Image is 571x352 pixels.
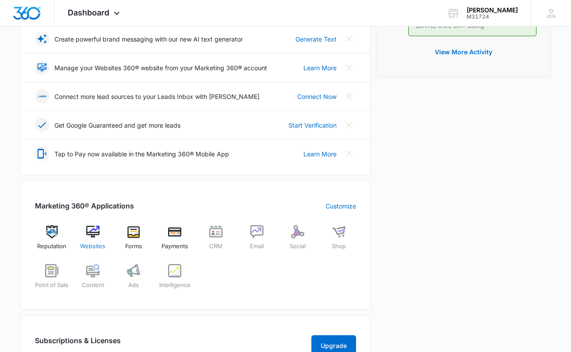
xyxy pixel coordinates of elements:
[342,147,356,161] button: Close
[76,225,110,257] a: Websites
[322,225,356,257] a: Shop
[295,34,337,44] a: Generate Text
[54,121,180,130] p: Get Google Guaranteed and get more leads
[54,34,243,44] p: Create powerful brand messaging with our new AI text generator
[250,242,264,251] span: Email
[128,281,139,290] span: Ads
[416,23,529,29] p: [DATE] 6:01 am • Billing
[35,225,69,257] a: Reputation
[303,149,337,159] a: Learn More
[342,61,356,75] button: Close
[288,121,337,130] a: Start Verification
[117,225,151,257] a: Forms
[161,242,188,251] span: Payments
[332,242,346,251] span: Shop
[117,264,151,296] a: Ads
[209,242,222,251] span: CRM
[467,14,518,20] div: account id
[240,225,274,257] a: Email
[80,242,105,251] span: Websites
[35,281,69,290] span: Point of Sale
[303,63,337,72] a: Learn More
[54,63,267,72] p: Manage your Websites 360® website from your Marketing 360® account
[426,42,501,63] button: View More Activity
[82,281,104,290] span: Content
[54,92,260,101] p: Connect more lead sources to your Leads Inbox with [PERSON_NAME]
[76,264,110,296] a: Content
[342,32,356,46] button: Close
[158,225,192,257] a: Payments
[467,7,518,14] div: account name
[35,264,69,296] a: Point of Sale
[159,281,191,290] span: Intelligence
[326,201,356,211] a: Customize
[342,89,356,103] button: Close
[158,264,192,296] a: Intelligence
[297,92,337,101] a: Connect Now
[199,225,233,257] a: CRM
[54,149,229,159] p: Tap to Pay now available in the Marketing 360® Mobile App
[35,201,134,211] h2: Marketing 360® Applications
[290,242,306,251] span: Social
[37,242,66,251] span: Reputation
[68,8,109,17] span: Dashboard
[125,242,142,251] span: Forms
[281,225,315,257] a: Social
[342,118,356,132] button: Close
